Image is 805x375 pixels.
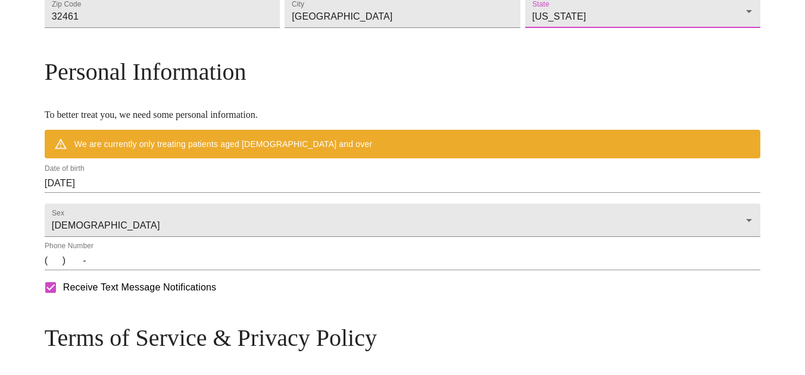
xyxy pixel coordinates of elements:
h3: Personal Information [45,58,760,86]
label: Phone Number [45,243,93,250]
div: We are currently only treating patients aged [DEMOGRAPHIC_DATA] and over [74,133,372,155]
p: To better treat you, we need some personal information. [45,110,760,120]
label: Date of birth [45,165,85,173]
h3: Terms of Service & Privacy Policy [45,324,760,352]
div: [DEMOGRAPHIC_DATA] [45,204,760,237]
span: Receive Text Message Notifications [63,280,216,295]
